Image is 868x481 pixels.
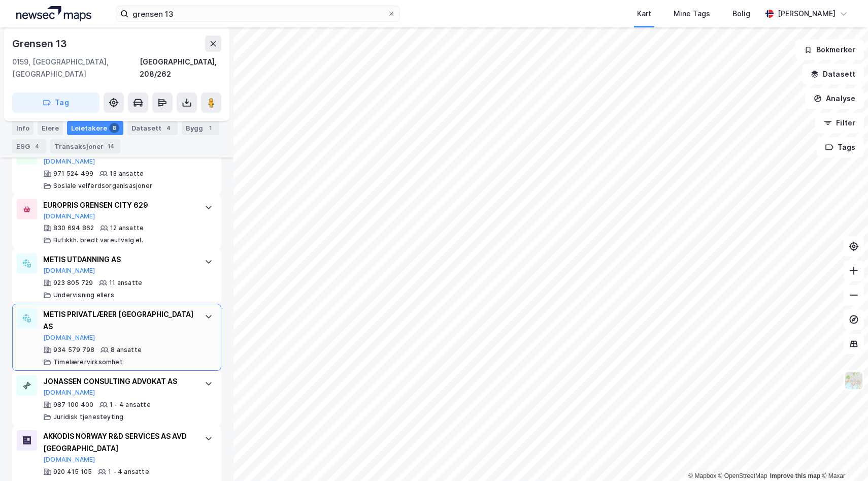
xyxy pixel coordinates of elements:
[817,432,868,481] iframe: Chat Widget
[43,199,194,211] div: EUROPRIS GRENSEN CITY 629
[106,141,116,151] div: 14
[53,279,93,287] div: 923 805 729
[53,413,123,421] div: Juridisk tjenesteyting
[718,472,767,479] a: OpenStreetMap
[110,401,151,409] div: 1 - 4 ansatte
[43,375,194,388] div: JONASSEN CONSULTING ADVOKAT AS
[182,121,219,135] div: Bygg
[844,371,863,390] img: Z
[778,8,836,20] div: [PERSON_NAME]
[140,56,221,80] div: [GEOGRAPHIC_DATA], 208/262
[127,121,178,135] div: Datasett
[53,401,93,409] div: 987 100 400
[12,56,140,80] div: 0159, [GEOGRAPHIC_DATA], [GEOGRAPHIC_DATA]
[111,346,142,354] div: 8 ansatte
[109,279,142,287] div: 11 ansatte
[32,141,42,151] div: 4
[732,8,750,20] div: Bolig
[50,139,120,153] div: Transaksjoner
[770,472,820,479] a: Improve this map
[38,121,63,135] div: Eiere
[53,291,114,299] div: Undervisning ellers
[795,40,864,60] button: Bokmerker
[43,212,95,220] button: [DOMAIN_NAME]
[802,64,864,84] button: Datasett
[637,8,651,20] div: Kart
[53,236,143,244] div: Butikkh. bredt vareutvalg el.
[16,6,91,21] img: logo.a4113a55bc3d86da70a041830d287a7e.svg
[805,88,864,109] button: Analyse
[815,113,864,133] button: Filter
[688,472,716,479] a: Mapbox
[53,346,94,354] div: 934 579 798
[53,182,152,190] div: Sosiale velferdsorganisasjoner
[817,137,864,157] button: Tags
[43,253,194,266] div: METIS UTDANNING AS
[674,8,710,20] div: Mine Tags
[53,170,93,178] div: 971 524 499
[817,432,868,481] div: Kontrollprogram for chat
[163,123,174,133] div: 4
[43,456,95,464] button: [DOMAIN_NAME]
[43,308,194,333] div: METIS PRIVATLÆRER [GEOGRAPHIC_DATA] AS
[53,224,94,232] div: 830 694 862
[12,36,69,52] div: Grensen 13
[43,430,194,455] div: AKKODIS NORWAY R&D SERVICES AS AVD [GEOGRAPHIC_DATA]
[43,334,95,342] button: [DOMAIN_NAME]
[53,358,123,366] div: Timelærervirksomhet
[12,92,99,113] button: Tag
[67,121,123,135] div: Leietakere
[12,139,46,153] div: ESG
[110,170,144,178] div: 13 ansatte
[205,123,215,133] div: 1
[128,6,387,21] input: Søk på adresse, matrikkel, gårdeiere, leietakere eller personer
[108,468,149,476] div: 1 - 4 ansatte
[43,267,95,275] button: [DOMAIN_NAME]
[43,157,95,166] button: [DOMAIN_NAME]
[43,389,95,397] button: [DOMAIN_NAME]
[53,468,92,476] div: 920 415 105
[12,121,34,135] div: Info
[109,123,119,133] div: 8
[110,224,144,232] div: 12 ansatte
